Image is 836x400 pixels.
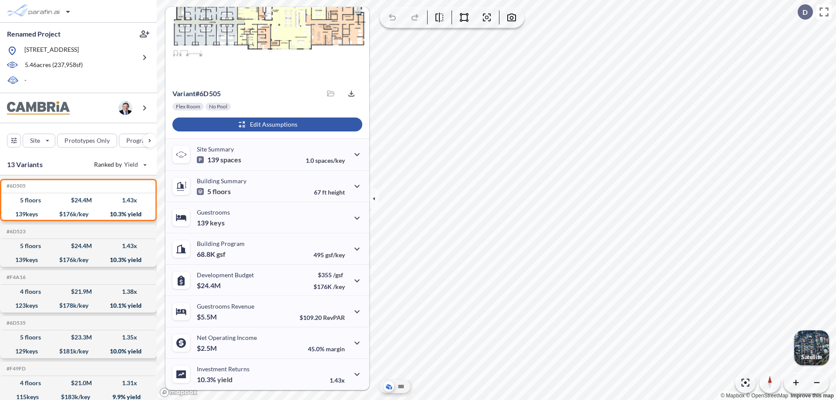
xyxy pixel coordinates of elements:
[172,89,221,98] p: # 6d505
[126,136,151,145] p: Program
[384,381,394,392] button: Aerial View
[197,375,233,384] p: 10.3%
[5,320,26,326] h5: Click to copy the code
[197,187,231,196] p: 5
[7,101,70,115] img: BrandImage
[24,76,27,86] p: -
[24,45,79,56] p: [STREET_ADDRESS]
[209,103,227,110] p: No Pool
[5,274,26,280] h5: Click to copy the code
[721,393,745,399] a: Mapbox
[197,240,245,247] p: Building Program
[197,334,257,341] p: Net Operating Income
[328,188,345,196] span: height
[197,145,234,153] p: Site Summary
[217,375,233,384] span: yield
[119,134,166,148] button: Program
[23,134,55,148] button: Site
[746,393,788,399] a: OpenStreetMap
[212,187,231,196] span: floors
[308,345,345,353] p: 45.0%
[323,314,345,321] span: RevPAR
[197,271,254,279] p: Development Budget
[315,157,345,164] span: spaces/key
[794,330,829,365] img: Switcher Image
[159,387,198,397] a: Mapbox homepage
[333,271,343,279] span: /gsf
[197,281,222,290] p: $24.4M
[300,314,345,321] p: $109.20
[197,155,241,164] p: 139
[197,177,246,185] p: Building Summary
[313,283,345,290] p: $176K
[64,136,110,145] p: Prototypes Only
[802,8,808,16] p: D
[216,250,226,259] span: gsf
[176,103,200,110] p: Flex Room
[124,160,138,169] span: Yield
[330,376,345,384] p: 1.43x
[197,365,249,373] p: Investment Returns
[7,29,61,39] p: Renamed Project
[197,218,225,227] p: 139
[197,250,226,259] p: 68.8K
[326,345,345,353] span: margin
[172,118,362,131] button: Edit Assumptions
[322,188,327,196] span: ft
[172,89,196,97] span: Variant
[5,183,26,189] h5: Click to copy the code
[5,366,26,372] h5: Click to copy the code
[794,330,829,365] button: Switcher ImageSatellite
[791,393,834,399] a: Improve this map
[57,134,117,148] button: Prototypes Only
[313,271,345,279] p: $355
[118,101,132,115] img: user logo
[7,159,43,170] p: 13 Variants
[306,157,345,164] p: 1.0
[87,158,152,171] button: Ranked by Yield
[25,61,83,70] p: 5.46 acres ( 237,958 sf)
[801,353,822,360] p: Satellite
[30,136,40,145] p: Site
[396,381,406,392] button: Site Plan
[197,208,230,216] p: Guestrooms
[325,251,345,259] span: gsf/key
[314,188,345,196] p: 67
[197,303,254,310] p: Guestrooms Revenue
[220,155,241,164] span: spaces
[210,218,225,227] span: keys
[197,344,218,353] p: $2.5M
[197,313,218,321] p: $5.5M
[333,283,345,290] span: /key
[5,229,26,235] h5: Click to copy the code
[313,251,345,259] p: 495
